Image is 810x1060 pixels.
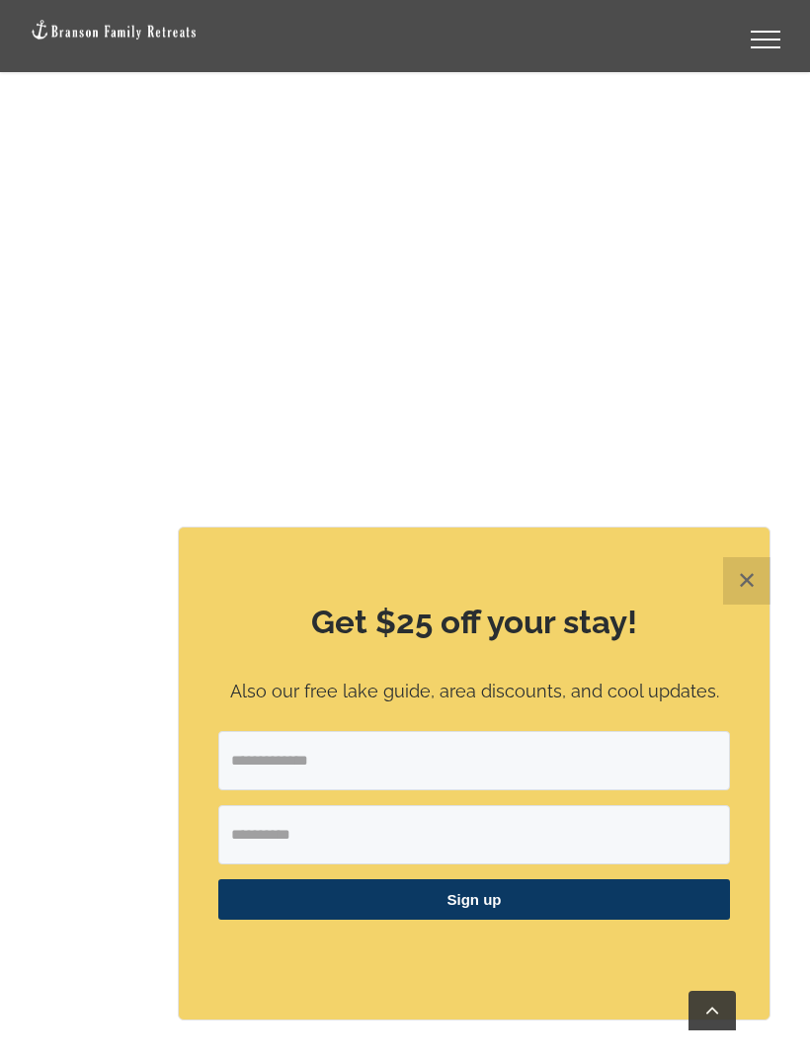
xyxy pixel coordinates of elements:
[726,31,805,48] a: Toggle Menu
[218,805,730,864] input: First Name
[723,557,770,605] button: Close
[30,19,198,41] img: Branson Family Retreats Logo
[218,678,730,706] p: Also our free lake guide, area discounts, and cool updates.
[218,731,730,790] input: Email Address
[218,600,730,645] h2: Get $25 off your stay!
[218,944,730,965] p: ​
[218,879,730,920] button: Sign up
